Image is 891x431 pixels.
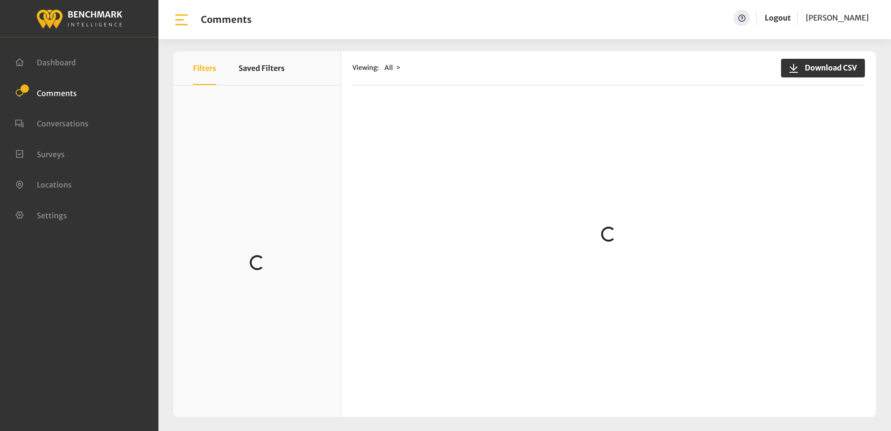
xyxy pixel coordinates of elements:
a: Surveys [15,149,65,158]
span: Comments [37,88,77,97]
span: [PERSON_NAME] [806,13,869,22]
span: Viewing: [352,63,379,73]
a: Locations [15,179,72,188]
img: benchmark [36,7,123,30]
button: Saved Filters [239,51,285,85]
a: Dashboard [15,57,76,66]
span: Surveys [37,149,65,159]
button: Download CSV [781,59,865,77]
a: [PERSON_NAME] [806,10,869,26]
span: Dashboard [37,58,76,67]
h1: Comments [201,14,252,25]
span: Conversations [37,119,89,128]
span: Locations [37,180,72,189]
button: Filters [193,51,216,85]
a: Logout [765,13,791,22]
span: Download CSV [799,62,857,73]
span: Settings [37,210,67,220]
img: bar [173,12,190,28]
a: Settings [15,210,67,219]
a: Comments [15,88,77,97]
span: All [384,63,393,72]
a: Logout [765,10,791,26]
a: Conversations [15,118,89,127]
